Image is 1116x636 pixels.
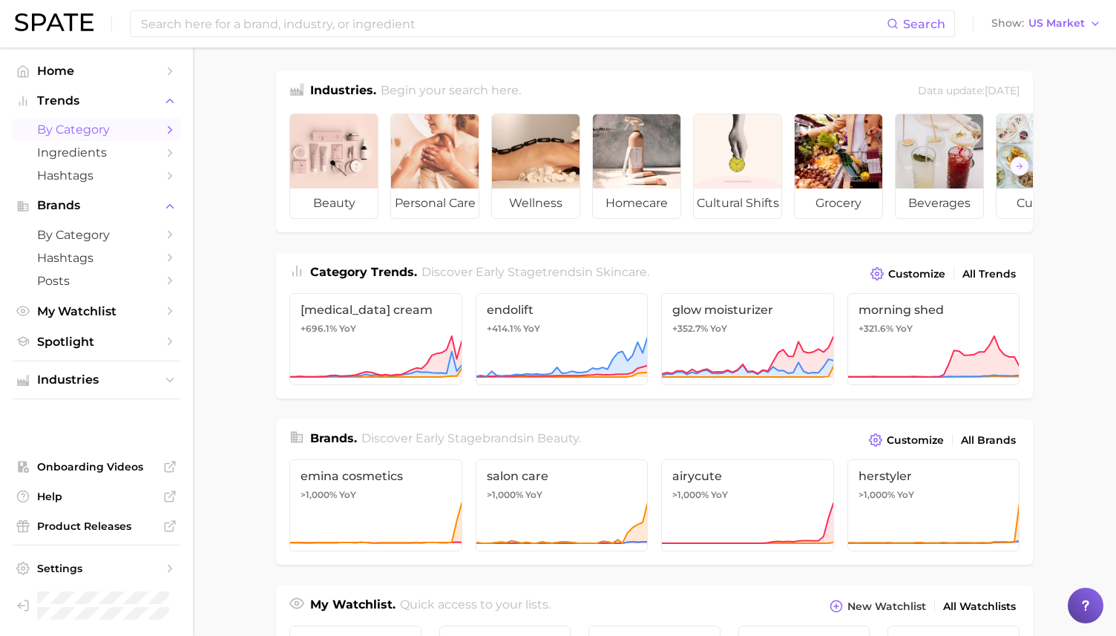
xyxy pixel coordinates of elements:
img: SPATE [15,13,93,31]
span: >1,000% [301,489,337,500]
span: YoY [897,489,914,501]
span: by Category [37,228,156,242]
span: My Watchlist [37,304,156,318]
a: Ingredients [12,141,181,164]
a: Settings [12,557,181,580]
a: grocery [794,114,883,219]
a: Onboarding Videos [12,456,181,478]
a: Home [12,59,181,82]
div: Data update: [DATE] [918,82,1020,102]
span: Product Releases [37,519,156,533]
a: Spotlight [12,330,181,353]
span: >1,000% [487,489,523,500]
button: Customize [867,263,949,284]
span: Show [991,19,1024,27]
span: Brands . [310,431,357,445]
span: Posts [37,274,156,288]
button: Customize [865,430,948,450]
span: All Watchlists [943,600,1016,613]
button: Industries [12,369,181,391]
a: Hashtags [12,164,181,187]
span: >1,000% [859,489,895,500]
a: salon care>1,000% YoY [476,459,649,551]
span: +352.7% [672,323,708,334]
span: +321.6% [859,323,893,334]
span: New Watchlist [847,600,926,613]
a: [MEDICAL_DATA] cream+696.1% YoY [289,293,462,385]
button: New Watchlist [826,596,930,617]
span: glow moisturizer [672,303,823,317]
a: Log out. Currently logged in as Pro User with e-mail spate.pro@test.test. [12,587,181,624]
span: Hashtags [37,251,156,265]
span: beverages [896,188,983,218]
span: Ingredients [37,145,156,160]
h2: Begin your search here. [381,82,521,102]
input: Search here for a brand, industry, or ingredient [139,11,887,36]
span: emina cosmetics [301,469,451,483]
button: Trends [12,90,181,112]
span: Search [903,17,945,31]
h1: Industries. [310,82,376,102]
span: +414.1% [487,323,521,334]
span: Discover Early Stage trends in . [421,265,649,279]
span: endolift [487,303,637,317]
button: ShowUS Market [988,14,1105,33]
a: by Category [12,223,181,246]
span: beauty [290,188,378,218]
span: Trends [37,94,156,108]
a: by Category [12,118,181,141]
span: culinary [997,188,1084,218]
span: YoY [339,323,356,335]
span: homecare [593,188,680,218]
span: cultural shifts [694,188,781,218]
a: emina cosmetics>1,000% YoY [289,459,462,551]
a: Posts [12,269,181,292]
span: YoY [710,323,727,335]
span: Settings [37,562,156,575]
a: All Brands [957,430,1020,450]
span: by Category [37,122,156,137]
span: +696.1% [301,323,337,334]
span: Industries [37,373,156,387]
span: Help [37,490,156,503]
span: All Brands [961,434,1016,447]
a: wellness [491,114,580,219]
a: All Watchlists [939,597,1020,617]
span: grocery [795,188,882,218]
h2: Quick access to your lists. [400,596,551,617]
span: YoY [523,323,540,335]
a: personal care [390,114,479,219]
span: airycute [672,469,823,483]
span: YoY [896,323,913,335]
a: morning shed+321.6% YoY [847,293,1020,385]
a: glow moisturizer+352.7% YoY [661,293,834,385]
span: herstyler [859,469,1009,483]
span: Spotlight [37,335,156,349]
span: Hashtags [37,168,156,183]
a: cultural shifts [693,114,782,219]
a: culinary [996,114,1085,219]
span: Category Trends . [310,265,417,279]
a: endolift+414.1% YoY [476,293,649,385]
span: >1,000% [672,489,709,500]
span: YoY [525,489,542,501]
span: salon care [487,469,637,483]
a: beverages [895,114,984,219]
h1: My Watchlist. [310,596,395,617]
a: beauty [289,114,378,219]
span: [MEDICAL_DATA] cream [301,303,451,317]
span: personal care [391,188,479,218]
a: herstyler>1,000% YoY [847,459,1020,551]
a: Product Releases [12,515,181,537]
a: Help [12,485,181,508]
a: homecare [592,114,681,219]
a: Hashtags [12,246,181,269]
a: All Trends [959,264,1020,284]
a: airycute>1,000% YoY [661,459,834,551]
button: Brands [12,194,181,217]
span: YoY [339,489,356,501]
span: Customize [887,434,944,447]
button: Scroll Right [1010,157,1029,176]
span: YoY [711,489,728,501]
span: US Market [1028,19,1085,27]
